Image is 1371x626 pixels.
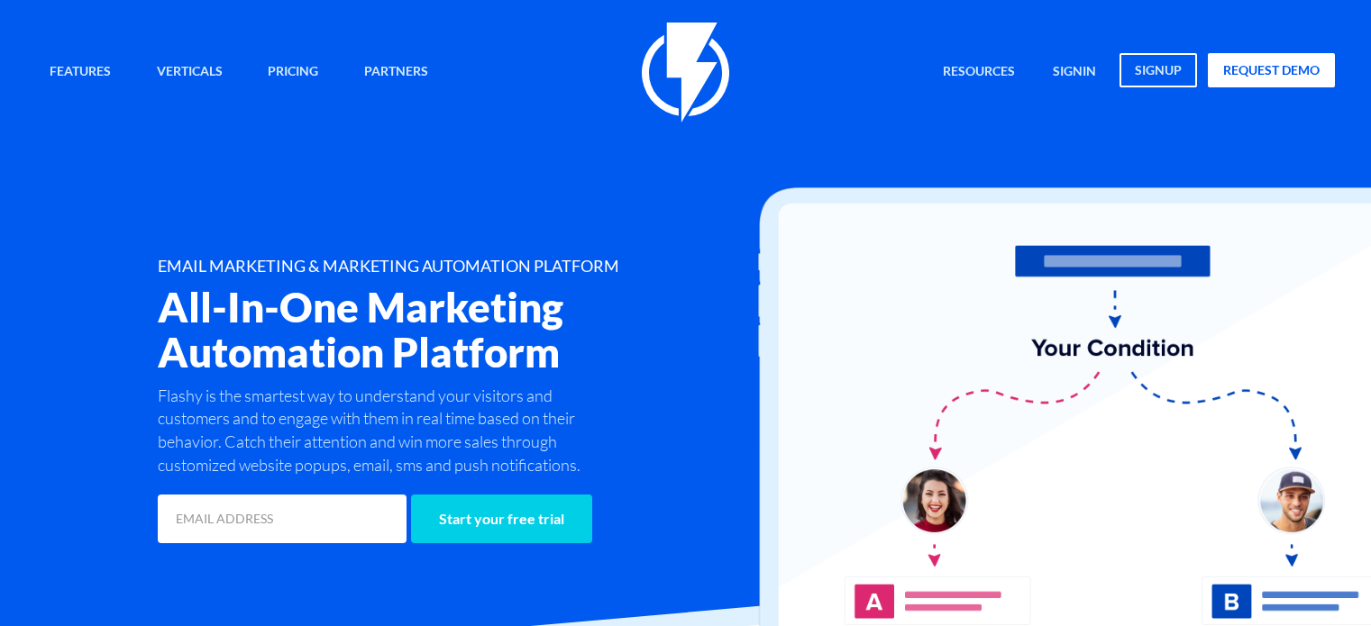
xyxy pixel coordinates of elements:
h1: EMAIL MARKETING & MARKETING AUTOMATION PLATFORM [158,258,781,276]
a: request demo [1208,53,1335,87]
a: Features [36,53,124,92]
a: Pricing [254,53,332,92]
a: signin [1039,53,1110,92]
input: Start your free trial [411,494,592,543]
p: Flashy is the smartest way to understand your visitors and customers and to engage with them in r... [158,385,617,477]
h2: All-In-One Marketing Automation Platform [158,285,781,375]
input: EMAIL ADDRESS [158,494,407,543]
a: signup [1120,53,1197,87]
a: Resources [929,53,1028,92]
a: Partners [351,53,442,92]
a: Verticals [143,53,236,92]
